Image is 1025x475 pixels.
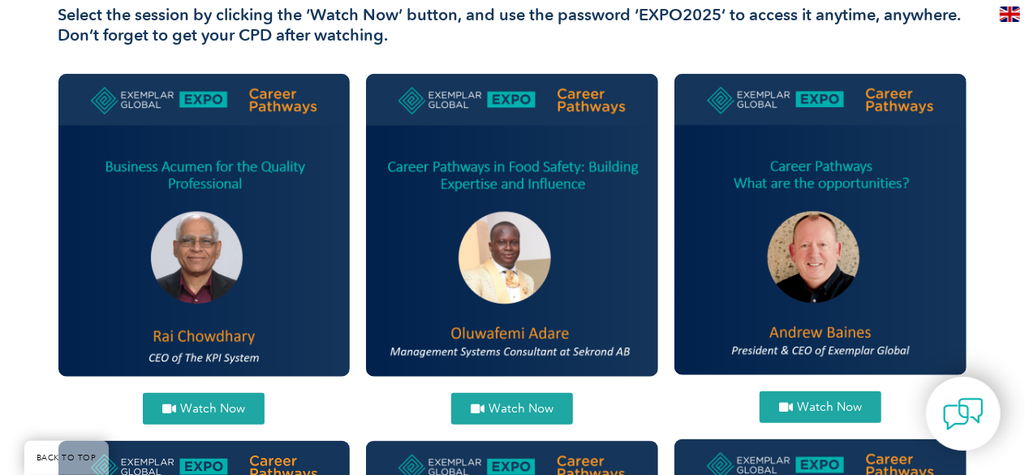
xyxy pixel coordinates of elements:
[366,74,658,377] img: Oluwafemi
[674,74,967,375] img: andrew
[180,403,245,415] span: Watch Now
[451,393,573,425] a: Watch Now
[760,391,881,423] a: Watch Now
[143,393,265,425] a: Watch Now
[797,401,862,413] span: Watch Now
[1000,6,1020,22] img: en
[24,441,109,475] a: BACK TO TOP
[943,394,984,434] img: contact-chat.png
[58,5,967,45] h3: Select the session by clicking the ‘Watch Now’ button, and use the password ‘EXPO2025’ to access ...
[489,403,553,415] span: Watch Now
[58,74,351,377] img: Rai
